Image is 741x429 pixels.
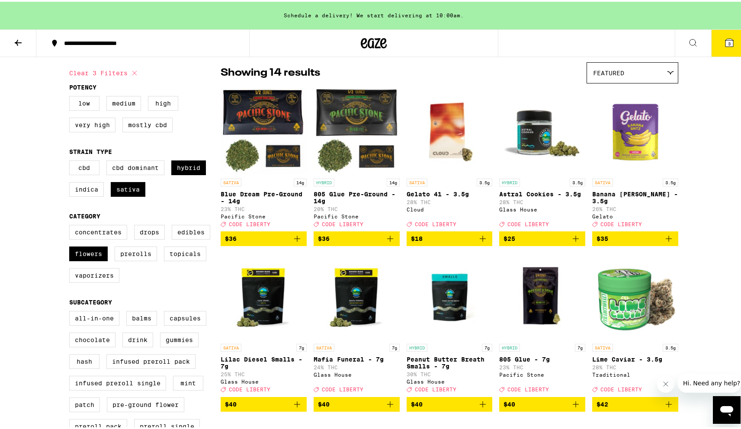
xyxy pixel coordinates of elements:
[221,395,307,410] button: Add to bag
[407,342,427,350] p: HYBRID
[314,342,334,350] p: SATIVA
[107,396,184,410] label: Pre-ground Flower
[592,354,678,361] p: Lime Caviar - 3.5g
[592,363,678,368] p: 28% THC
[592,395,678,410] button: Add to bag
[229,385,270,391] span: CODE LIBERTY
[314,251,400,338] img: Glass House - Mafia Funeral - 7g
[499,395,585,410] button: Add to bag
[407,377,493,383] div: Glass House
[294,177,307,185] p: 14g
[69,159,99,173] label: CBD
[69,147,112,154] legend: Strain Type
[663,342,678,350] p: 3.5g
[115,245,157,259] label: Prerolls
[314,212,400,218] div: Pacific Stone
[134,223,165,238] label: Drops
[172,223,210,238] label: Edibles
[407,86,493,230] a: Open page for Gelato 41 - 3.5g from Cloud
[221,370,307,375] p: 25% THC
[221,251,307,395] a: Open page for Lilac Diesel Smalls - 7g from Glass House
[322,385,363,391] span: CODE LIBERTY
[111,180,145,195] label: Sativa
[106,159,164,173] label: CBD Dominant
[657,374,674,391] iframe: Close message
[322,220,363,225] span: CODE LIBERTY
[69,297,112,304] legend: Subcategory
[600,220,642,225] span: CODE LIBERTY
[221,86,307,173] img: Pacific Stone - Blue Dream Pre-Ground - 14g
[69,266,119,281] label: Vaporizers
[314,86,400,230] a: Open page for 805 Glue Pre-Ground - 14g from Pacific Stone
[314,251,400,395] a: Open page for Mafia Funeral - 7g from Glass House
[407,205,493,211] div: Cloud
[407,189,493,196] p: Gelato 41 - 3.5g
[411,234,423,240] span: $18
[592,212,678,218] div: Gelato
[678,372,741,391] iframe: Message from company
[164,245,206,259] label: Topicals
[221,205,307,210] p: 23% THC
[499,363,585,368] p: 23% THC
[221,86,307,230] a: Open page for Blue Dream Pre-Ground - 14g from Pacific Stone
[314,230,400,244] button: Add to bag
[69,396,100,410] label: Patch
[499,370,585,376] div: Pacific Stone
[407,230,493,244] button: Add to bag
[314,177,334,185] p: HYBRID
[69,223,127,238] label: Concentrates
[69,331,115,346] label: Chocolate
[221,354,307,368] p: Lilac Diesel Smalls - 7g
[499,342,520,350] p: HYBRID
[106,94,141,109] label: Medium
[592,342,613,350] p: SATIVA
[597,399,608,406] span: $42
[570,177,585,185] p: 3.5g
[126,309,157,324] label: Balms
[600,385,642,391] span: CODE LIBERTY
[407,370,493,375] p: 30% THC
[663,177,678,185] p: 3.5g
[592,205,678,210] p: 26% THC
[314,370,400,376] div: Glass House
[69,352,99,367] label: Hash
[160,331,199,346] label: Gummies
[221,342,241,350] p: SATIVA
[592,251,678,395] a: Open page for Lime Caviar - 3.5g from Traditional
[597,234,608,240] span: $35
[171,159,206,173] label: Hybrid
[477,177,492,185] p: 3.5g
[499,189,585,196] p: Astral Cookies - 3.5g
[499,86,585,173] img: Glass House - Astral Cookies - 3.5g
[318,399,330,406] span: $40
[499,86,585,230] a: Open page for Astral Cookies - 3.5g from Glass House
[221,177,241,185] p: SATIVA
[504,399,515,406] span: $40
[499,205,585,211] div: Glass House
[592,230,678,244] button: Add to bag
[69,82,96,89] legend: Potency
[221,230,307,244] button: Add to bag
[482,342,492,350] p: 7g
[69,61,140,82] button: Clear 3 filters
[148,94,178,109] label: High
[728,39,731,45] span: 3
[507,220,549,225] span: CODE LIBERTY
[593,68,624,75] span: Featured
[314,395,400,410] button: Add to bag
[415,385,456,391] span: CODE LIBERTY
[314,205,400,210] p: 20% THC
[592,251,678,338] img: Traditional - Lime Caviar - 3.5g
[407,251,493,338] img: Glass House - Peanut Butter Breath Smalls - 7g
[221,189,307,203] p: Blue Dream Pre-Ground - 14g
[314,354,400,361] p: Mafia Funeral - 7g
[499,251,585,338] img: Pacific Stone - 805 Glue - 7g
[499,251,585,395] a: Open page for 805 Glue - 7g from Pacific Stone
[229,220,270,225] span: CODE LIBERTY
[221,212,307,218] div: Pacific Stone
[164,309,206,324] label: Capsules
[575,342,585,350] p: 7g
[499,230,585,244] button: Add to bag
[592,177,613,185] p: SATIVA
